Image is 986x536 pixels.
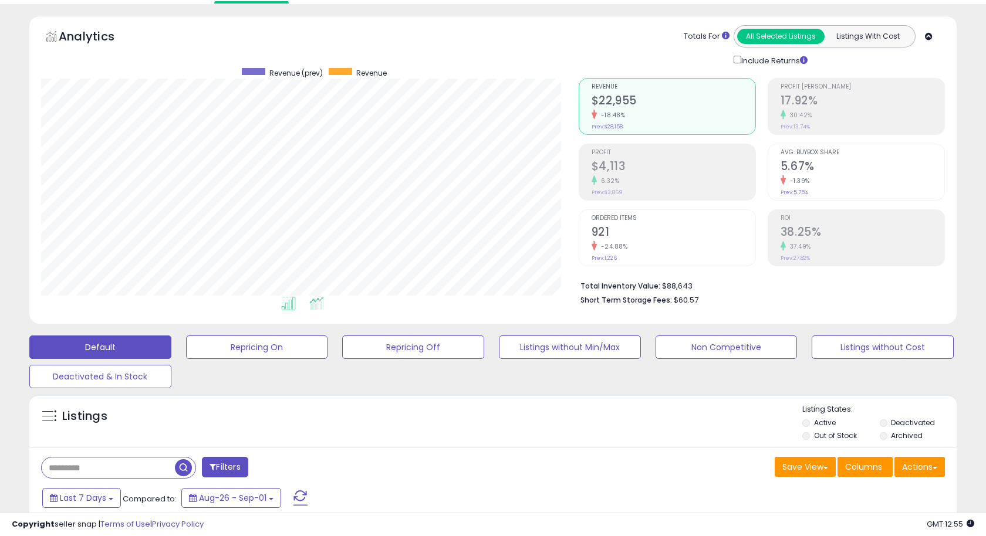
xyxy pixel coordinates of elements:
[802,404,956,415] p: Listing States:
[60,492,106,504] span: Last 7 Days
[342,335,484,359] button: Repricing Off
[781,160,944,175] h2: 5.67%
[592,255,617,262] small: Prev: 1,226
[580,278,936,292] li: $88,643
[891,430,923,440] label: Archived
[29,335,171,359] button: Default
[42,488,121,508] button: Last 7 Days
[592,160,755,175] h2: $4,113
[781,189,808,196] small: Prev: 5.75%
[592,84,755,90] span: Revenue
[781,255,810,262] small: Prev: 27.82%
[845,461,882,473] span: Columns
[786,242,811,251] small: 37.49%
[597,242,628,251] small: -24.88%
[269,68,323,78] span: Revenue (prev)
[580,295,672,305] b: Short Term Storage Fees:
[725,53,822,66] div: Include Returns
[202,457,248,477] button: Filters
[592,189,623,196] small: Prev: $3,869
[891,418,935,428] label: Deactivated
[62,408,107,425] h5: Listings
[775,457,836,477] button: Save View
[100,518,150,530] a: Terms of Use
[814,430,857,440] label: Out of Stock
[838,457,893,477] button: Columns
[894,457,945,477] button: Actions
[29,365,171,388] button: Deactivated & In Stock
[580,281,660,291] b: Total Inventory Value:
[786,177,810,185] small: -1.39%
[684,31,730,42] div: Totals For
[814,418,836,428] label: Active
[737,29,825,44] button: All Selected Listings
[592,150,755,156] span: Profit
[781,94,944,110] h2: 17.92%
[592,94,755,110] h2: $22,955
[824,29,911,44] button: Listings With Cost
[199,492,266,504] span: Aug-26 - Sep-01
[152,518,204,530] a: Privacy Policy
[181,488,281,508] button: Aug-26 - Sep-01
[592,215,755,222] span: Ordered Items
[123,493,177,504] span: Compared to:
[812,335,954,359] button: Listings without Cost
[781,84,944,90] span: Profit [PERSON_NAME]
[59,28,137,48] h5: Analytics
[781,123,810,130] small: Prev: 13.74%
[592,123,623,130] small: Prev: $28,158
[781,150,944,156] span: Avg. Buybox Share
[781,225,944,241] h2: 38.25%
[12,519,204,530] div: seller snap | |
[927,518,974,530] span: 2025-09-9 12:55 GMT
[597,111,626,120] small: -18.48%
[592,225,755,241] h2: 921
[356,68,387,78] span: Revenue
[786,111,812,120] small: 30.42%
[186,335,328,359] button: Repricing On
[12,518,55,530] strong: Copyright
[781,215,944,222] span: ROI
[597,177,620,185] small: 6.32%
[499,335,641,359] button: Listings without Min/Max
[674,294,698,306] span: $60.57
[656,335,798,359] button: Non Competitive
